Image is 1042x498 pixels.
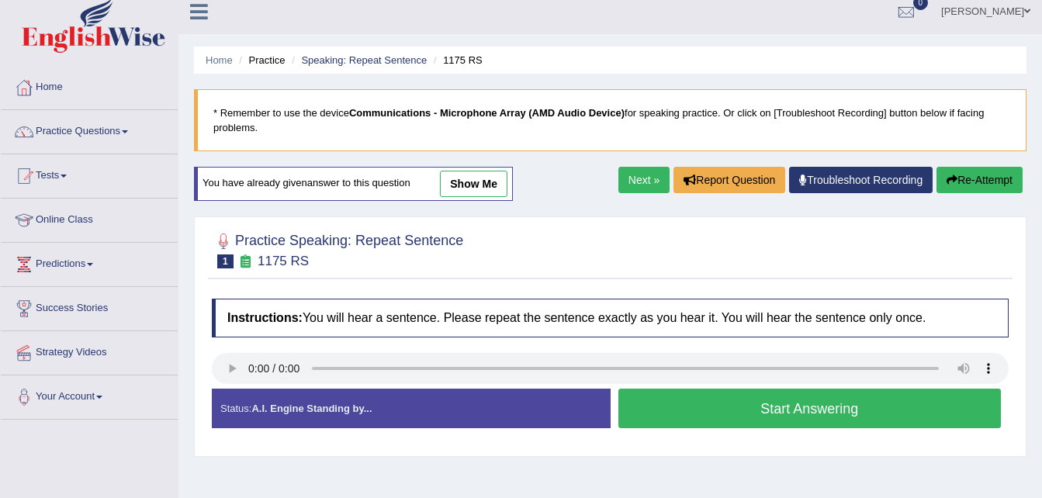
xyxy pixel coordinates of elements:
[1,154,178,193] a: Tests
[1,375,178,414] a: Your Account
[1,287,178,326] a: Success Stories
[301,54,427,66] a: Speaking: Repeat Sentence
[1,331,178,370] a: Strategy Videos
[430,53,483,67] li: 1175 RS
[618,389,1002,428] button: Start Answering
[1,199,178,237] a: Online Class
[789,167,933,193] a: Troubleshoot Recording
[235,53,285,67] li: Practice
[1,110,178,149] a: Practice Questions
[227,311,303,324] b: Instructions:
[440,171,507,197] a: show me
[1,66,178,105] a: Home
[217,254,234,268] span: 1
[1,243,178,282] a: Predictions
[349,107,625,119] b: Communications - Microphone Array (AMD Audio Device)
[206,54,233,66] a: Home
[237,254,254,269] small: Exam occurring question
[194,89,1026,151] blockquote: * Remember to use the device for speaking practice. Or click on [Troubleshoot Recording] button b...
[194,167,513,201] div: You have already given answer to this question
[673,167,785,193] button: Report Question
[212,389,611,428] div: Status:
[936,167,1023,193] button: Re-Attempt
[212,299,1009,337] h4: You will hear a sentence. Please repeat the sentence exactly as you hear it. You will hear the se...
[618,167,670,193] a: Next »
[212,230,463,268] h2: Practice Speaking: Repeat Sentence
[258,254,309,268] small: 1175 RS
[251,403,372,414] strong: A.I. Engine Standing by...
